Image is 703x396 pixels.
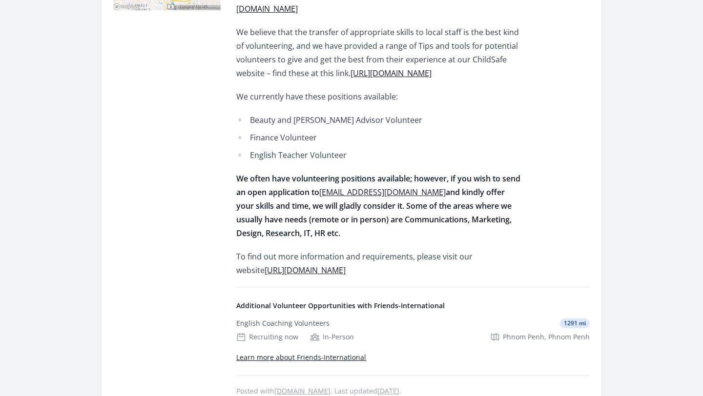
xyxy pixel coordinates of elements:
span: 1291 mi [560,318,590,328]
p: We currently have these positions available: [236,90,522,103]
div: Recruiting now [236,332,298,342]
div: In-Person [310,332,354,342]
a: Learn more about Friends-International [236,353,366,362]
strong: We often have volunteering positions available; however, if you wish to send an open application ... [236,173,520,238]
a: [EMAIL_ADDRESS][DOMAIN_NAME] [319,187,446,198]
span: Phnom Penh, Phnom Penh [503,332,590,342]
p: Posted with . Last updated . [236,387,590,395]
abbr: Tue, Jul 29, 2025 5:27 PM [377,386,399,396]
a: English Coaching Volunteers 1291 mi Recruiting now In-Person Phnom Penh, Phnom Penh [232,311,594,350]
p: To find out more information and requirements, please visit our website [236,250,522,277]
li: Finance Volunteer [236,131,522,144]
h4: Additional Volunteer Opportunities with Friends-International [236,301,590,311]
p: We believe that the transfer of appropriate skills to local staff is the best kind of volunteerin... [236,25,522,80]
a: [URL][DOMAIN_NAME] [351,68,432,79]
a: [DOMAIN_NAME] [274,386,331,396]
li: English Teacher Volunteer [236,148,522,162]
li: Beauty and [PERSON_NAME] Advisor Volunteer [236,113,522,127]
a: [URL][DOMAIN_NAME] [265,265,346,276]
div: English Coaching Volunteers [236,318,330,328]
